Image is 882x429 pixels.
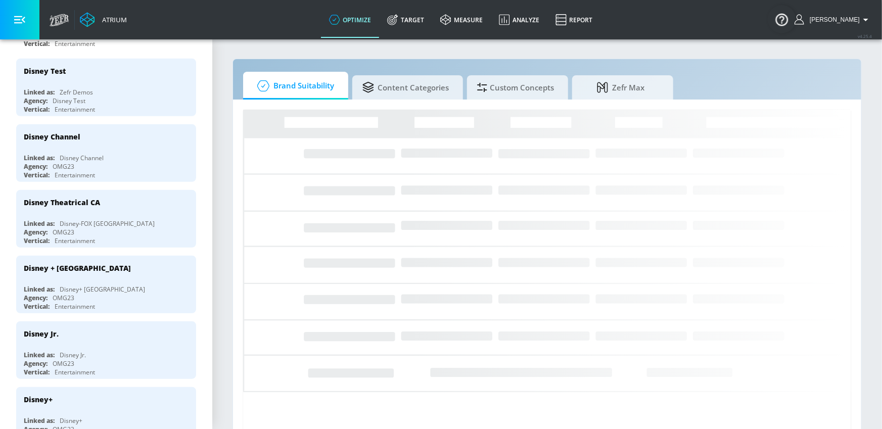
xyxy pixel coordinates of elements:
span: Content Categories [362,75,449,100]
span: Brand Suitability [253,74,334,98]
div: Entertainment [55,171,95,179]
div: Zefr Demos [60,88,93,97]
div: Disney Theatrical CALinked as:Disney-FOX [GEOGRAPHIC_DATA]Agency:OMG23Vertical:Entertainment [16,190,196,248]
div: Disney ChannelLinked as:Disney ChannelAgency:OMG23Vertical:Entertainment [16,124,196,182]
div: Disney Test [24,66,66,76]
div: Disney Test [53,97,85,105]
div: Agency: [24,359,48,368]
a: Atrium [80,12,127,27]
div: Atrium [98,15,127,24]
div: Disney+ [GEOGRAPHIC_DATA] [60,285,145,294]
div: Vertical: [24,236,50,245]
div: Entertainment [55,302,95,311]
div: Linked as: [24,219,55,228]
div: Disney + [GEOGRAPHIC_DATA]Linked as:Disney+ [GEOGRAPHIC_DATA]Agency:OMG23Vertical:Entertainment [16,256,196,313]
div: Linked as: [24,88,55,97]
div: Vertical: [24,302,50,311]
a: Analyze [491,2,547,38]
div: Disney TestLinked as:Zefr DemosAgency:Disney TestVertical:Entertainment [16,59,196,116]
div: Disney Jr. [60,351,86,359]
div: Agency: [24,97,48,105]
div: Agency: [24,228,48,236]
span: v 4.25.4 [858,33,872,39]
div: Disney Jr.Linked as:Disney Jr.Agency:OMG23Vertical:Entertainment [16,321,196,379]
div: Disney-FOX [GEOGRAPHIC_DATA] [60,219,155,228]
div: Vertical: [24,105,50,114]
div: Agency: [24,162,48,171]
div: Entertainment [55,105,95,114]
div: Vertical: [24,368,50,376]
div: Disney Theatrical CA [24,198,100,207]
div: Entertainment [55,236,95,245]
div: Disney Jr. [24,329,59,339]
div: Disney+ [60,416,82,425]
div: OMG23 [53,162,74,171]
span: login as: casey.cohen@zefr.com [806,16,860,23]
span: Custom Concepts [477,75,554,100]
span: Zefr Max [582,75,659,100]
button: Open Resource Center [768,5,796,33]
div: OMG23 [53,359,74,368]
div: Entertainment [55,39,95,48]
div: Linked as: [24,351,55,359]
div: Vertical: [24,39,50,48]
div: Linked as: [24,416,55,425]
div: Agency: [24,294,48,302]
div: Disney Channel [60,154,104,162]
div: OMG23 [53,228,74,236]
a: optimize [321,2,379,38]
div: Disney + [GEOGRAPHIC_DATA] [24,263,131,273]
button: [PERSON_NAME] [795,14,872,26]
div: Entertainment [55,368,95,376]
div: Vertical: [24,171,50,179]
div: Linked as: [24,154,55,162]
a: Report [547,2,600,38]
a: measure [432,2,491,38]
div: Disney Channel [24,132,80,141]
div: Disney+ [24,395,53,404]
a: Target [379,2,432,38]
div: Linked as: [24,285,55,294]
div: OMG23 [53,294,74,302]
